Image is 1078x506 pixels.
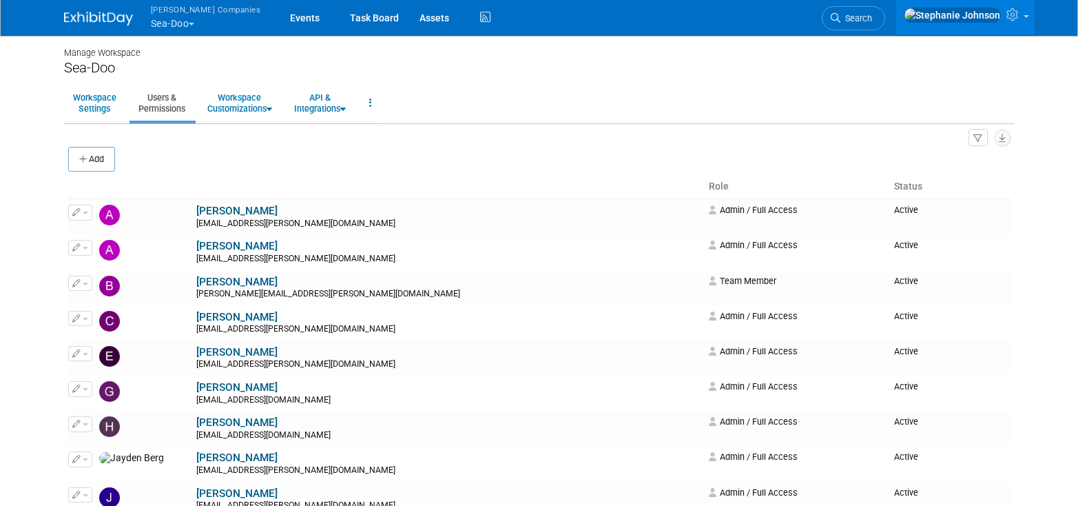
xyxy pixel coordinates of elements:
img: ExhibitDay [64,12,133,26]
span: Active [894,205,918,215]
img: Hannah Rucker [99,416,120,437]
a: [PERSON_NAME] [196,452,278,464]
img: Anthony Stern [99,240,120,261]
div: Manage Workspace [64,34,1015,59]
img: Gabriella Picatoste [99,381,120,402]
span: Active [894,240,918,250]
img: Stephanie Johnson [904,8,1001,23]
a: [PERSON_NAME] [196,276,278,288]
div: [PERSON_NAME][EMAIL_ADDRESS][PERSON_NAME][DOMAIN_NAME] [196,289,700,300]
div: Sea-Doo [64,59,1015,77]
span: Active [894,487,918,498]
span: Admin / Full Access [709,487,798,498]
img: Amy Brickweg [99,205,120,225]
span: Active [894,381,918,392]
a: [PERSON_NAME] [196,381,278,394]
span: Admin / Full Access [709,381,798,392]
a: Search [822,6,885,30]
a: [PERSON_NAME] [196,487,278,500]
span: Active [894,346,918,356]
img: Jayden Berg [99,452,164,465]
div: [EMAIL_ADDRESS][DOMAIN_NAME] [196,395,700,406]
span: Active [894,276,918,286]
span: Admin / Full Access [709,452,798,462]
a: [PERSON_NAME] [196,346,278,358]
a: [PERSON_NAME] [196,416,278,429]
span: Admin / Full Access [709,311,798,321]
span: Active [894,452,918,462]
span: Active [894,311,918,321]
div: [EMAIL_ADDRESS][PERSON_NAME][DOMAIN_NAME] [196,324,700,335]
th: Status [889,175,1010,199]
span: Admin / Full Access [709,205,798,215]
img: Barbara Brzezinska [99,276,120,296]
div: [EMAIL_ADDRESS][DOMAIN_NAME] [196,430,700,441]
img: Ethyn Fruth [99,346,120,367]
a: [PERSON_NAME] [196,311,278,323]
img: Chad Clark [99,311,120,332]
div: [EMAIL_ADDRESS][PERSON_NAME][DOMAIN_NAME] [196,465,700,476]
a: [PERSON_NAME] [196,205,278,217]
a: [PERSON_NAME] [196,240,278,252]
a: API &Integrations [285,86,355,120]
div: [EMAIL_ADDRESS][PERSON_NAME][DOMAIN_NAME] [196,219,700,230]
span: Team Member [709,276,776,286]
span: Admin / Full Access [709,346,798,356]
a: WorkspaceCustomizations [198,86,281,120]
span: Admin / Full Access [709,416,798,427]
span: Admin / Full Access [709,240,798,250]
th: Role [703,175,889,199]
div: [EMAIL_ADDRESS][PERSON_NAME][DOMAIN_NAME] [196,254,700,265]
span: Search [840,13,872,23]
a: WorkspaceSettings [64,86,125,120]
span: [PERSON_NAME] Companies [151,2,261,17]
span: Active [894,416,918,427]
button: Add [68,147,115,172]
a: Users &Permissions [129,86,194,120]
div: [EMAIL_ADDRESS][PERSON_NAME][DOMAIN_NAME] [196,359,700,370]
